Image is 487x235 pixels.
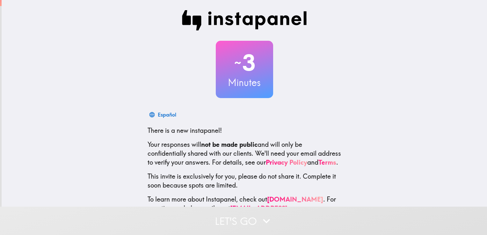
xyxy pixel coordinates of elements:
[148,140,341,167] p: Your responses will and will only be confidentially shared with our clients. We'll need your emai...
[148,126,222,134] span: There is a new instapanel!
[267,195,323,203] a: [DOMAIN_NAME]
[201,140,258,148] b: not be made public
[318,158,336,166] a: Terms
[216,76,273,89] h3: Minutes
[216,50,273,76] h2: 3
[148,195,341,222] p: To learn more about Instapanel, check out . For questions or help, email us at .
[148,172,341,190] p: This invite is exclusively for you, please do not share it. Complete it soon because spots are li...
[182,10,307,31] img: Instapanel
[233,53,242,72] span: ~
[158,110,176,119] div: Español
[266,158,307,166] a: Privacy Policy
[148,108,179,121] button: Español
